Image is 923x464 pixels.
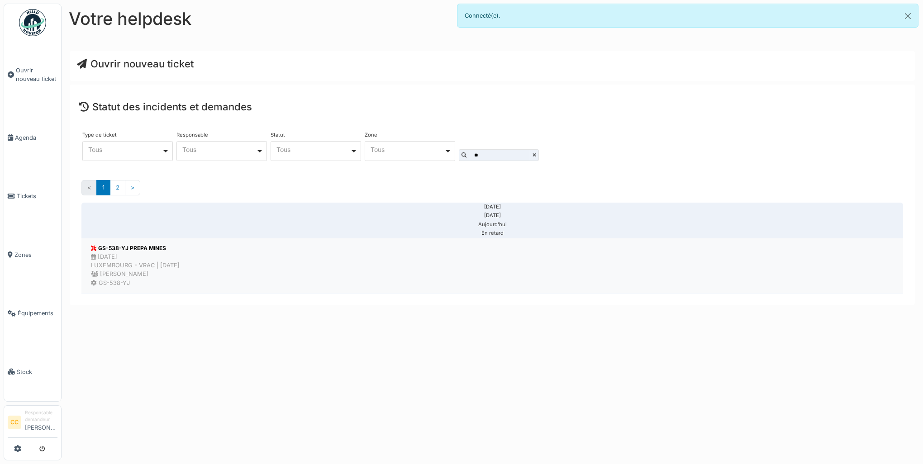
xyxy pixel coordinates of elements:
[79,101,906,113] h4: Statut des incidents et demandes
[18,309,57,317] span: Équipements
[4,41,61,109] a: Ouvrir nouveau ticket
[81,180,903,202] nav: Pages
[8,416,21,429] li: CC
[88,147,162,152] div: Tous
[14,251,57,259] span: Zones
[89,224,896,225] div: Aujourd'hui
[125,180,140,195] a: Suivant
[89,215,896,216] div: [DATE]
[182,147,256,152] div: Tous
[8,409,57,438] a: CC Responsable demandeur[PERSON_NAME]
[96,180,110,195] a: 1
[25,409,57,423] div: Responsable demandeur
[4,109,61,167] a: Agenda
[110,180,125,195] a: 2
[77,58,194,70] a: Ouvrir nouveau ticket
[371,147,444,152] div: Tous
[898,4,918,28] button: Close
[16,66,57,83] span: Ouvrir nouveau ticket
[457,4,918,28] div: Connecté(e).
[4,342,61,401] a: Stock
[82,133,117,137] label: Type de ticket
[91,244,180,252] div: GS-538-YJ PREPA MINES
[17,368,57,376] span: Stock
[81,238,903,294] a: GS-538-YJ PREPA MINES [DATE]LUXEMBOURG - VRAC | [DATE] [PERSON_NAME] GS-538-YJ
[17,192,57,200] span: Tickets
[15,133,57,142] span: Agenda
[4,284,61,342] a: Équipements
[19,9,46,36] img: Badge_color-CXgf-gQk.svg
[276,147,350,152] div: Tous
[4,226,61,284] a: Zones
[89,207,896,208] div: [DATE]
[271,133,285,137] label: Statut
[365,133,377,137] label: Zone
[91,252,180,279] div: [DATE] LUXEMBOURG - VRAC | [DATE] [PERSON_NAME]
[25,409,57,436] li: [PERSON_NAME]
[91,279,180,287] div: GS-538-YJ
[89,233,896,234] div: En retard
[176,133,208,137] label: Responsable
[4,167,61,225] a: Tickets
